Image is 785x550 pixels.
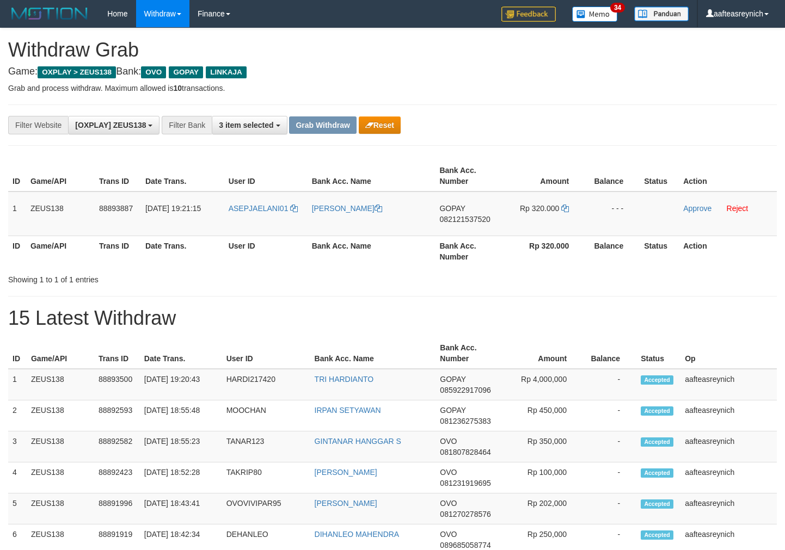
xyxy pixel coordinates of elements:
[440,406,465,415] span: GOPAY
[140,431,222,462] td: [DATE] 18:55:23
[27,493,94,524] td: ZEUS138
[27,400,94,431] td: ZEUS138
[94,369,140,400] td: 88893500
[222,493,310,524] td: OVOVIVIPAR95
[315,406,381,415] a: IRPAN SETYAWAN
[308,236,436,267] th: Bank Acc. Name
[440,437,457,446] span: OVO
[99,204,133,213] span: 88893887
[38,66,116,78] span: OXPLAY > ZEUS138
[315,468,377,477] a: [PERSON_NAME]
[8,369,27,400] td: 1
[503,431,583,462] td: Rp 350,000
[94,462,140,493] td: 88892423
[8,116,68,134] div: Filter Website
[680,400,777,431] td: aafteasreynich
[680,462,777,493] td: aafteasreynich
[315,375,374,384] a: TRI HARDIANTO
[219,121,273,129] span: 3 item selected
[583,369,636,400] td: -
[504,160,585,191] th: Amount
[75,121,146,129] span: [OXPLAY] ZEUS138
[141,236,224,267] th: Date Trans.
[503,338,583,369] th: Amount
[8,83,777,94] p: Grab and process withdraw. Maximum allowed is transactions.
[224,160,308,191] th: User ID
[641,468,673,478] span: Accepted
[308,160,436,191] th: Bank Acc. Name
[636,338,680,369] th: Status
[27,338,94,369] th: Game/API
[440,386,490,394] span: Copy 085922917096 to clipboard
[435,160,504,191] th: Bank Acc. Number
[26,191,95,236] td: ZEUS138
[310,338,436,369] th: Bank Acc. Name
[8,493,27,524] td: 5
[8,400,27,431] td: 2
[229,204,298,213] a: ASEPJAELANI01
[440,479,490,487] span: Copy 081231919695 to clipboard
[27,431,94,462] td: ZEUS138
[436,338,503,369] th: Bank Acc. Number
[8,160,26,191] th: ID
[206,66,247,78] span: LINKAJA
[503,493,583,524] td: Rp 202,000
[439,215,490,224] span: Copy 082121537520 to clipboard
[503,400,583,431] td: Rp 450,000
[8,270,319,285] div: Showing 1 to 1 of 1 entries
[680,338,777,369] th: Op
[585,160,640,191] th: Balance
[561,204,569,213] a: Copy 320000 to clipboard
[440,375,465,384] span: GOPAY
[222,338,310,369] th: User ID
[27,369,94,400] td: ZEUS138
[641,437,673,447] span: Accepted
[8,191,26,236] td: 1
[641,375,673,385] span: Accepted
[683,204,712,213] a: Approve
[610,3,625,13] span: 34
[503,462,583,493] td: Rp 100,000
[679,160,777,191] th: Action
[95,160,141,191] th: Trans ID
[140,462,222,493] td: [DATE] 18:52:28
[583,400,636,431] td: -
[8,431,27,462] td: 3
[140,369,222,400] td: [DATE] 19:20:43
[583,431,636,462] td: -
[583,462,636,493] td: -
[501,7,556,22] img: Feedback.jpg
[440,468,457,477] span: OVO
[145,204,201,213] span: [DATE] 19:21:15
[583,338,636,369] th: Balance
[8,66,777,77] h4: Game: Bank:
[94,431,140,462] td: 88892582
[641,499,673,509] span: Accepted
[94,493,140,524] td: 88891996
[435,236,504,267] th: Bank Acc. Number
[222,400,310,431] td: MOOCHAN
[680,431,777,462] td: aafteasreynich
[8,338,27,369] th: ID
[162,116,212,134] div: Filter Bank
[173,84,182,92] strong: 10
[224,236,308,267] th: User ID
[169,66,203,78] span: GOPAY
[585,191,640,236] td: - - -
[440,499,457,508] span: OVO
[359,116,401,134] button: Reset
[312,204,382,213] a: [PERSON_NAME]
[679,236,777,267] th: Action
[640,160,679,191] th: Status
[680,493,777,524] td: aafteasreynich
[141,66,166,78] span: OVO
[572,7,618,22] img: Button%20Memo.svg
[727,204,749,213] a: Reject
[94,338,140,369] th: Trans ID
[229,204,289,213] span: ASEPJAELANI01
[504,236,585,267] th: Rp 320.000
[440,510,490,518] span: Copy 081270278576 to clipboard
[440,448,490,456] span: Copy 081807828464 to clipboard
[222,369,310,400] td: HARDI217420
[140,400,222,431] td: [DATE] 18:55:48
